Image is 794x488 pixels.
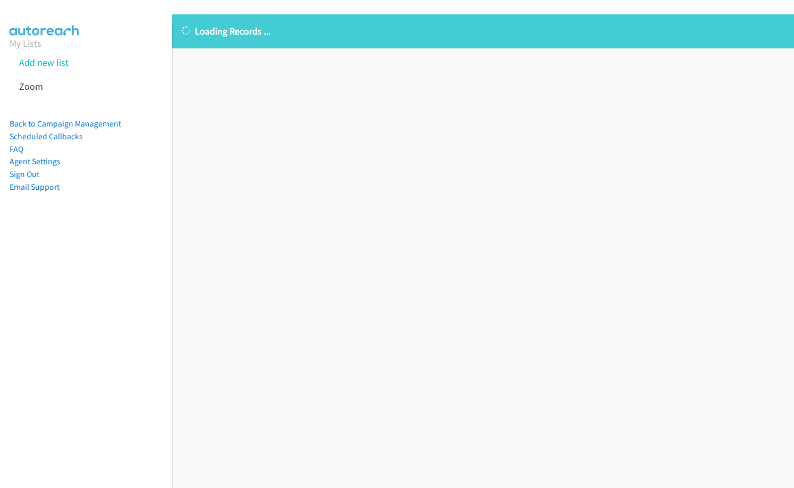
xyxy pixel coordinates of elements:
[10,119,121,129] a: Back to Campaign Management
[10,182,59,192] a: Email Support
[10,169,39,179] a: Sign Out
[19,80,43,92] a: Zoom
[10,156,61,166] a: Agent Settings
[182,24,784,38] p: Loading Records ...
[10,131,83,141] a: Scheduled Callbacks
[10,37,41,49] a: My Lists
[19,56,69,69] a: Add new list
[10,144,23,154] a: FAQ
